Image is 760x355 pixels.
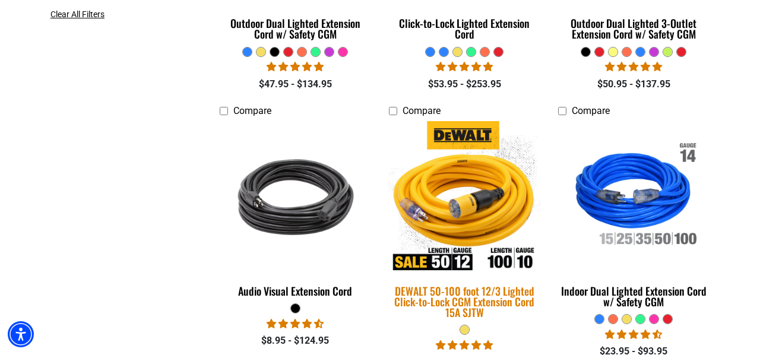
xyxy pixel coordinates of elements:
[50,9,104,19] span: Clear All Filters
[381,121,547,273] img: DEWALT 50-100 foot 12/3 Lighted Click-to-Lock CGM Extension Cord 15A SJTW
[436,340,493,351] span: 4.84 stars
[220,286,371,296] div: Audio Visual Extension Cord
[220,77,371,91] div: $47.95 - $134.95
[572,105,610,116] span: Compare
[403,105,441,116] span: Compare
[221,128,370,265] img: black
[436,61,493,72] span: 4.87 stars
[220,334,371,348] div: $8.95 - $124.95
[50,8,109,21] a: Clear All Filters
[8,321,34,347] div: Accessibility Menu
[559,128,708,265] img: Indoor Dual Lighted Extension Cord w/ Safety CGM
[220,123,371,303] a: black Audio Visual Extension Cord
[220,18,371,39] div: Outdoor Dual Lighted Extension Cord w/ Safety CGM
[389,77,540,91] div: $53.95 - $253.95
[558,123,710,314] a: Indoor Dual Lighted Extension Cord w/ Safety CGM Indoor Dual Lighted Extension Cord w/ Safety CGM
[605,61,662,72] span: 4.80 stars
[267,61,324,72] span: 4.81 stars
[389,123,540,325] a: DEWALT 50-100 foot 12/3 Lighted Click-to-Lock CGM Extension Cord 15A SJTW DEWALT 50-100 foot 12/3...
[233,105,271,116] span: Compare
[605,329,662,340] span: 4.40 stars
[389,286,540,318] div: DEWALT 50-100 foot 12/3 Lighted Click-to-Lock CGM Extension Cord 15A SJTW
[389,18,540,39] div: Click-to-Lock Lighted Extension Cord
[267,318,324,329] span: 4.71 stars
[558,77,710,91] div: $50.95 - $137.95
[558,18,710,39] div: Outdoor Dual Lighted 3-Outlet Extension Cord w/ Safety CGM
[558,286,710,307] div: Indoor Dual Lighted Extension Cord w/ Safety CGM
